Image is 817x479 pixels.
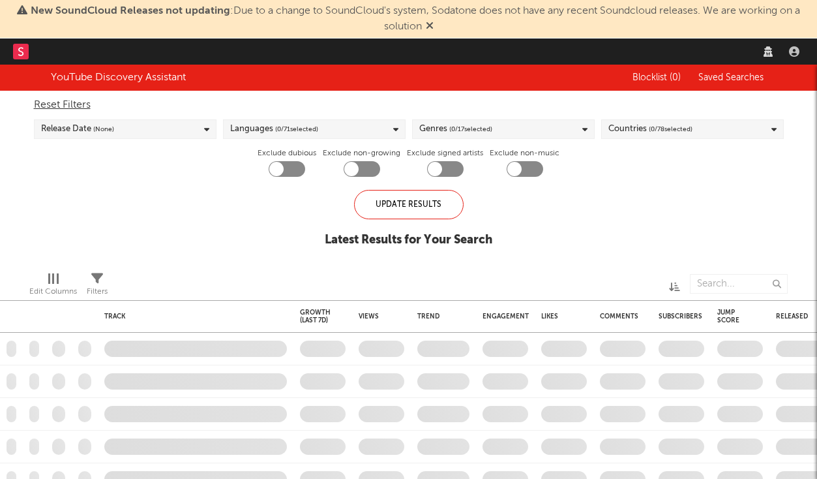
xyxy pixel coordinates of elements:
[323,146,400,161] label: Exclude non-growing
[600,313,638,320] div: Comments
[541,313,567,320] div: Likes
[34,97,784,113] div: Reset Filters
[87,268,108,305] div: Filters
[698,73,766,82] span: Saved Searches
[632,73,681,82] span: Blocklist
[230,121,318,137] div: Languages
[31,6,230,16] span: New SoundCloud Releases not updating
[51,70,186,85] div: YouTube Discovery Assistant
[608,121,692,137] div: Countries
[275,121,318,137] span: ( 0 / 71 selected)
[93,121,114,137] span: (None)
[670,73,681,82] span: ( 0 )
[258,146,316,161] label: Exclude dubious
[717,309,743,324] div: Jump Score
[407,146,483,161] label: Exclude signed artists
[300,309,331,324] div: Growth (last 7d)
[31,6,800,32] span: : Due to a change to SoundCloud's system, Sodatone does not have any recent Soundcloud releases. ...
[41,121,114,137] div: Release Date
[694,72,766,83] button: Saved Searches
[87,284,108,300] div: Filters
[29,268,77,305] div: Edit Columns
[29,284,77,300] div: Edit Columns
[659,313,702,320] div: Subscribers
[776,313,815,320] div: Released
[325,232,492,248] div: Latest Results for Your Search
[649,121,692,137] span: ( 0 / 78 selected)
[417,313,463,320] div: Trend
[354,190,464,219] div: Update Results
[419,121,492,137] div: Genres
[426,22,434,32] span: Dismiss
[104,313,280,320] div: Track
[359,313,385,320] div: Views
[483,313,529,320] div: Engagement
[449,121,492,137] span: ( 0 / 17 selected)
[490,146,559,161] label: Exclude non-music
[690,274,788,294] input: Search...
